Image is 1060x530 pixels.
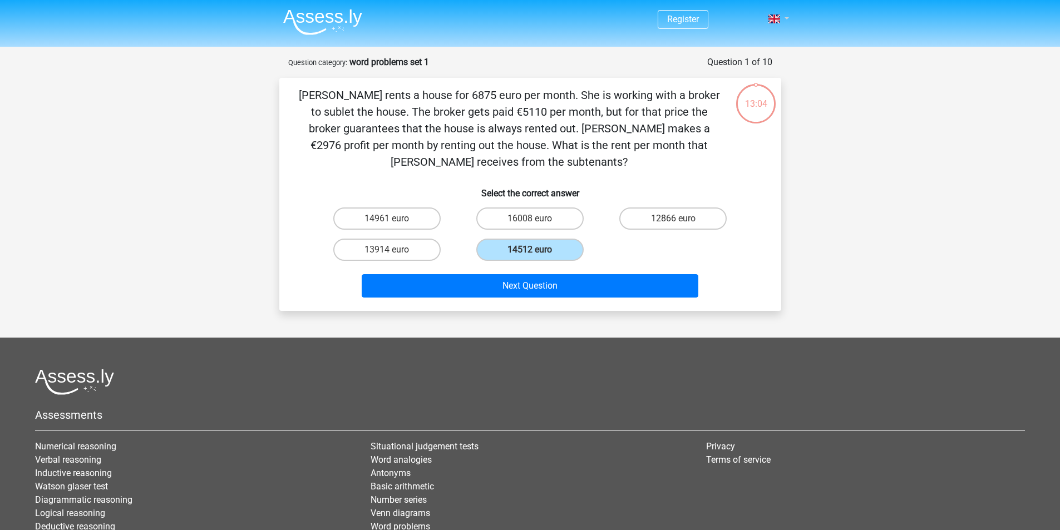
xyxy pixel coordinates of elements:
[476,239,584,261] label: 14512 euro
[349,57,429,67] strong: word problems set 1
[333,207,441,230] label: 14961 euro
[476,207,584,230] label: 16008 euro
[371,468,411,478] a: Antonyms
[706,454,771,465] a: Terms of service
[35,408,1025,422] h5: Assessments
[619,207,727,230] label: 12866 euro
[706,441,735,452] a: Privacy
[35,369,114,395] img: Assessly logo
[371,441,479,452] a: Situational judgement tests
[362,274,698,298] button: Next Question
[35,454,101,465] a: Verbal reasoning
[35,468,112,478] a: Inductive reasoning
[35,494,132,505] a: Diagrammatic reasoning
[288,58,347,67] small: Question category:
[35,508,105,518] a: Logical reasoning
[735,83,777,111] div: 13:04
[35,441,116,452] a: Numerical reasoning
[297,87,722,170] p: [PERSON_NAME] rents a house for 6875 euro per month. She is working with a broker to sublet the h...
[283,9,362,35] img: Assessly
[371,454,432,465] a: Word analogies
[371,494,427,505] a: Number series
[707,56,772,69] div: Question 1 of 10
[297,179,763,199] h6: Select the correct answer
[333,239,441,261] label: 13914 euro
[35,481,108,492] a: Watson glaser test
[371,481,434,492] a: Basic arithmetic
[371,508,430,518] a: Venn diagrams
[667,14,699,24] a: Register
